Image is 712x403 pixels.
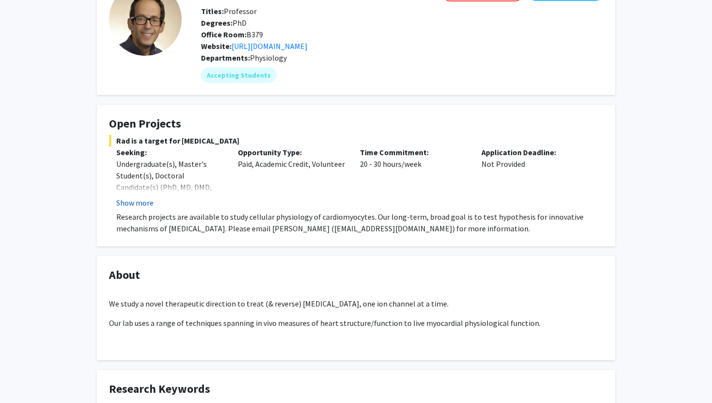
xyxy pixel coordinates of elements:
button: Show more [116,197,154,209]
p: Our lab uses a range of techniques spanning in vivo measures of heart structure/function to live ... [109,317,603,329]
span: Physiology [250,53,287,63]
p: Research projects are available to study cellular physiology of cardiomyocytes. Our long-term, br... [116,211,603,234]
div: Paid, Academic Credit, Volunteer [231,146,352,209]
b: Departments: [201,53,250,63]
b: Website: [201,41,232,51]
span: PhD [201,18,247,28]
div: 20 - 30 hours/week [353,146,474,209]
h4: Research Keywords [109,382,603,396]
p: We study a novel therapeutic direction to treat (& reverse) [MEDICAL_DATA], one ion channel at a ... [109,298,603,309]
span: Professor [201,6,257,16]
b: Degrees: [201,18,232,28]
p: Time Commitment: [360,146,467,158]
p: Opportunity Type: [238,146,345,158]
iframe: Chat [7,359,41,396]
p: Application Deadline: [481,146,588,158]
b: Office Room: [201,30,247,39]
a: Opens in a new tab [232,41,308,51]
mat-chip: Accepting Students [201,67,277,83]
h4: Open Projects [109,117,603,131]
div: Not Provided [474,146,596,209]
p: Seeking: [116,146,223,158]
span: Rad is a target for [MEDICAL_DATA] [109,135,603,146]
h4: About [109,268,603,282]
b: Titles: [201,6,224,16]
div: Undergraduate(s), Master's Student(s), Doctoral Candidate(s) (PhD, MD, DMD, PharmD, etc.), Postdo... [116,158,223,216]
span: B379 [201,30,263,39]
